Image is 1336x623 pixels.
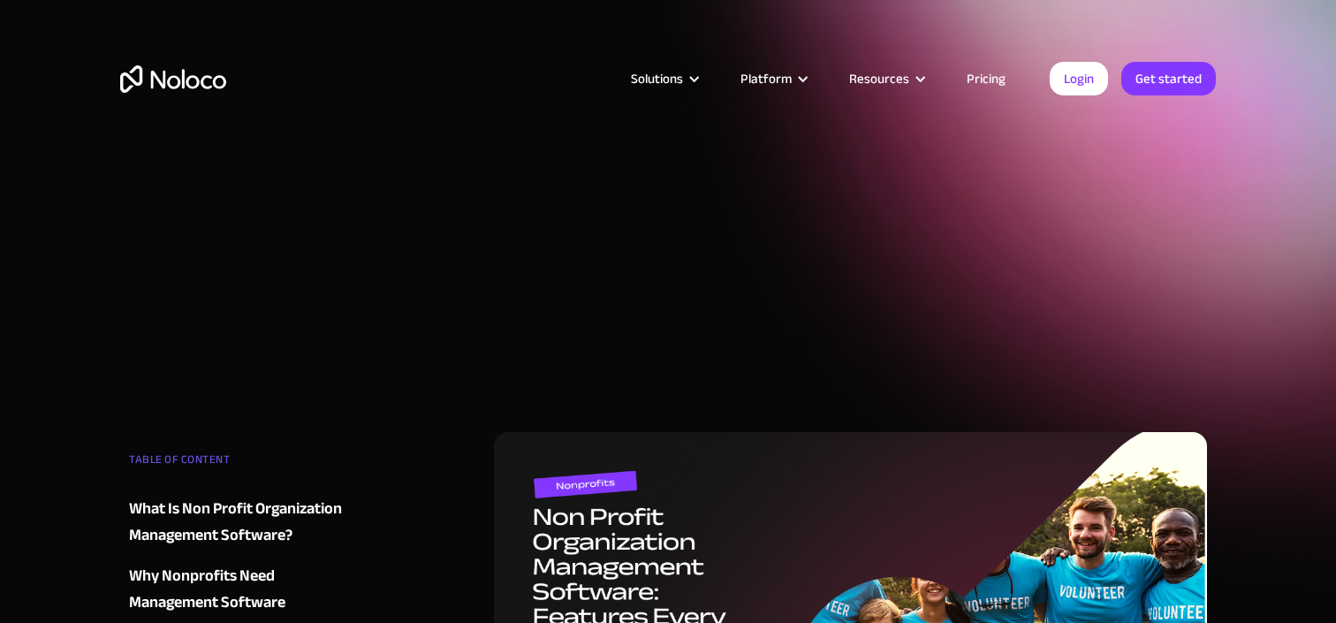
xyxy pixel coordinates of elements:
div: Platform [718,67,827,90]
a: Get started [1121,62,1216,95]
div: Platform [740,67,792,90]
div: Resources [849,67,909,90]
div: Solutions [631,67,683,90]
div: Solutions [609,67,718,90]
a: Pricing [945,67,1028,90]
a: Why Nonprofits Need Management Software [129,563,343,616]
a: Login [1050,62,1108,95]
div: Resources [827,67,945,90]
a: home [120,65,226,93]
div: TABLE OF CONTENT [129,446,343,482]
a: What Is Non Profit Organization Management Software? [129,496,343,549]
